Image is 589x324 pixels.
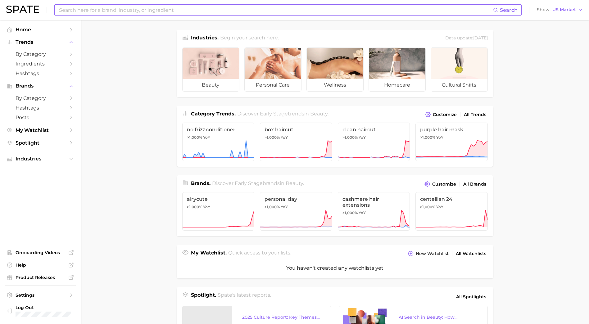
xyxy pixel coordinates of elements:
[191,111,236,117] span: Category Trends .
[310,111,328,117] span: beauty
[424,110,458,119] button: Customize
[265,135,280,140] span: >1,000%
[462,110,488,119] a: All Trends
[260,123,332,161] a: box haircut>1,000% YoY
[5,248,76,257] a: Onboarding Videos
[16,305,81,310] span: Log Out
[445,34,488,43] div: Data update: [DATE]
[16,140,65,146] span: Spotlight
[16,105,65,111] span: Hashtags
[342,196,406,208] span: cashmere hair extensions
[5,69,76,78] a: Hashtags
[406,249,450,258] button: New Watchlist
[5,38,76,47] button: Trends
[265,205,280,209] span: >1,000%
[342,135,358,140] span: >1,000%
[16,262,65,268] span: Help
[6,6,39,13] img: SPATE
[306,47,364,92] a: wellness
[420,127,483,133] span: purple hair mask
[16,115,65,120] span: Posts
[420,196,483,202] span: centellian 24
[5,273,76,282] a: Product Releases
[182,123,255,161] a: no frizz conditioner>1,000% YoY
[5,81,76,91] button: Brands
[16,95,65,101] span: by Category
[399,313,478,321] div: AI Search in Beauty: How Consumers Are Using ChatGPT vs. Google Search
[436,205,443,209] span: YoY
[182,192,255,231] a: airycute>1,000% YoY
[423,180,457,188] button: Customize
[203,135,210,140] span: YoY
[432,182,456,187] span: Customize
[228,249,291,258] h2: Quick access to your lists.
[191,249,227,258] h1: My Watchlist.
[265,127,328,133] span: box haircut
[433,112,457,117] span: Customize
[212,180,304,186] span: Discover Early Stage brands in .
[16,127,65,133] span: My Watchlist
[431,47,488,92] a: cultural shifts
[218,291,271,302] h2: Spate's latest reports.
[237,111,328,117] span: Discover Early Stage trends in .
[5,260,76,270] a: Help
[436,135,443,140] span: YoY
[5,125,76,135] a: My Watchlist
[456,251,486,256] span: All Watchlists
[16,39,65,45] span: Trends
[359,135,366,140] span: YoY
[281,205,288,209] span: YoY
[369,79,425,91] span: homecare
[5,303,76,319] a: Log out. Currently logged in with e-mail christine.kappner@mane.com.
[244,47,301,92] a: personal care
[5,138,76,148] a: Spotlight
[286,180,303,186] span: beauty
[16,70,65,76] span: Hashtags
[5,154,76,164] button: Industries
[537,8,550,11] span: Show
[16,83,65,89] span: Brands
[342,127,406,133] span: clean haircut
[203,205,210,209] span: YoY
[58,5,493,15] input: Search here for a brand, industry, or ingredient
[191,291,216,302] h1: Spotlight.
[16,27,65,33] span: Home
[187,205,202,209] span: >1,000%
[5,290,76,300] a: Settings
[182,47,239,92] a: beauty
[307,79,363,91] span: wellness
[338,192,410,231] a: cashmere hair extensions>1,000% YoY
[342,210,358,215] span: >1,000%
[5,113,76,122] a: Posts
[191,34,219,43] h1: Industries.
[187,127,250,133] span: no frizz conditioner
[5,49,76,59] a: by Category
[5,59,76,69] a: Ingredients
[462,180,488,188] a: All Brands
[183,79,239,91] span: beauty
[431,79,487,91] span: cultural shifts
[454,250,488,258] a: All Watchlists
[552,8,576,11] span: US Market
[242,313,321,321] div: 2025 Culture Report: Key Themes That Are Shaping Consumer Demand
[177,258,493,278] div: You haven't created any watchlists yet
[16,61,65,67] span: Ingredients
[420,205,435,209] span: >1,000%
[455,291,488,302] a: All Spotlights
[464,112,486,117] span: All Trends
[359,210,366,215] span: YoY
[16,51,65,57] span: by Category
[416,251,449,256] span: New Watchlist
[191,180,211,186] span: Brands .
[265,196,328,202] span: personal day
[260,192,332,231] a: personal day>1,000% YoY
[369,47,426,92] a: homecare
[5,25,76,34] a: Home
[245,79,301,91] span: personal care
[16,292,65,298] span: Settings
[220,34,279,43] h2: Begin your search here.
[5,103,76,113] a: Hashtags
[281,135,288,140] span: YoY
[187,135,202,140] span: >1,000%
[535,6,584,14] button: ShowUS Market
